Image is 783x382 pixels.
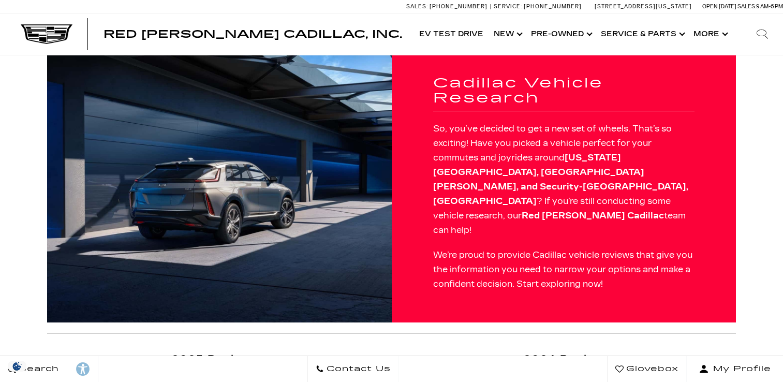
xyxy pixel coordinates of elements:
[607,356,687,382] a: Glovebox
[406,4,490,9] a: Sales: [PHONE_NUMBER]
[596,13,688,55] a: Service & Parts
[756,3,783,10] span: 9 AM-6 PM
[489,13,526,55] a: New
[687,356,783,382] button: Open user profile menu
[104,28,402,40] span: Red [PERSON_NAME] Cadillac, Inc.
[522,211,664,221] strong: Red [PERSON_NAME] Cadillac
[21,24,72,44] img: Cadillac Dark Logo with Cadillac White Text
[104,29,402,39] a: Red [PERSON_NAME] Cadillac, Inc.
[433,122,695,238] p: So, you’ve decided to get a new set of wheels. That’s so exciting! Have you picked a vehicle perf...
[47,55,392,322] img: Cadillac
[400,354,736,364] h3: 2024 Reviews
[709,362,771,376] span: My Profile
[414,13,489,55] a: EV Test Drive
[624,362,678,376] span: Glovebox
[307,356,399,382] a: Contact Us
[5,361,29,372] img: Opt-Out Icon
[5,361,29,372] section: Click to Open Cookie Consent Modal
[702,3,736,10] span: Open [DATE]
[688,13,731,55] button: More
[47,354,384,364] h3: 2025 Reviews
[406,3,428,10] span: Sales:
[433,248,695,291] p: We’re proud to provide Cadillac vehicle reviews that give you the information you need to narrow ...
[490,4,584,9] a: Service: [PHONE_NUMBER]
[433,76,695,106] h1: Cadillac Vehicle Research
[16,362,59,376] span: Search
[494,3,522,10] span: Service:
[324,362,391,376] span: Contact Us
[737,3,756,10] span: Sales:
[595,3,692,10] a: [STREET_ADDRESS][US_STATE]
[430,3,487,10] span: [PHONE_NUMBER]
[524,3,582,10] span: [PHONE_NUMBER]
[526,13,596,55] a: Pre-Owned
